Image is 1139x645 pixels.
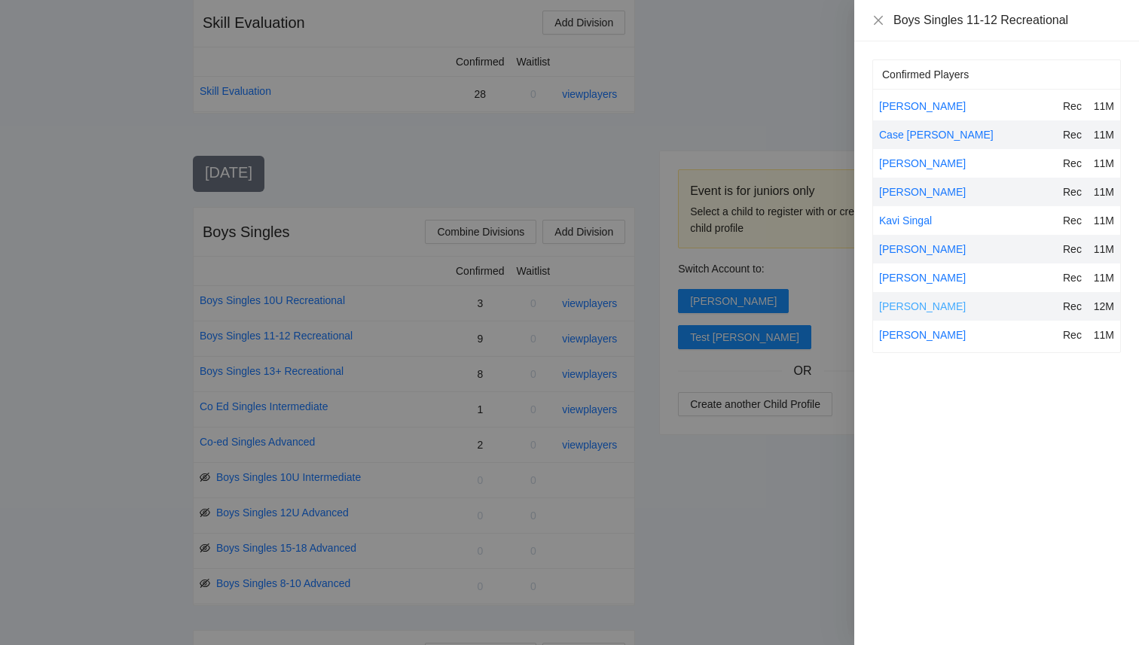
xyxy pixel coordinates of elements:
[872,14,884,26] span: close
[1063,241,1086,257] div: Rec
[879,329,966,341] a: [PERSON_NAME]
[1063,298,1086,315] div: Rec
[879,100,966,112] a: [PERSON_NAME]
[1092,126,1114,143] div: 11M
[1063,269,1086,286] div: Rec
[879,214,932,227] a: Kavi Singal
[1092,98,1114,114] div: 11M
[1092,327,1114,343] div: 11M
[879,129,994,141] a: Case [PERSON_NAME]
[1063,184,1086,200] div: Rec
[882,60,1111,89] div: Confirmed Players
[1092,184,1114,200] div: 11M
[1063,98,1086,114] div: Rec
[1063,155,1086,172] div: Rec
[879,157,966,169] a: [PERSON_NAME]
[879,300,966,312] a: [PERSON_NAME]
[1092,241,1114,257] div: 11M
[1063,212,1086,229] div: Rec
[879,186,966,198] a: [PERSON_NAME]
[1063,327,1086,343] div: Rec
[1092,269,1114,286] div: 11M
[1092,155,1114,172] div: 11M
[879,243,966,255] a: [PERSON_NAME]
[893,12,1121,29] div: Boys Singles 11-12 Recreational
[1092,298,1114,315] div: 12M
[1063,126,1086,143] div: Rec
[1092,212,1114,229] div: 11M
[879,272,966,284] a: [PERSON_NAME]
[872,14,884,27] button: Close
